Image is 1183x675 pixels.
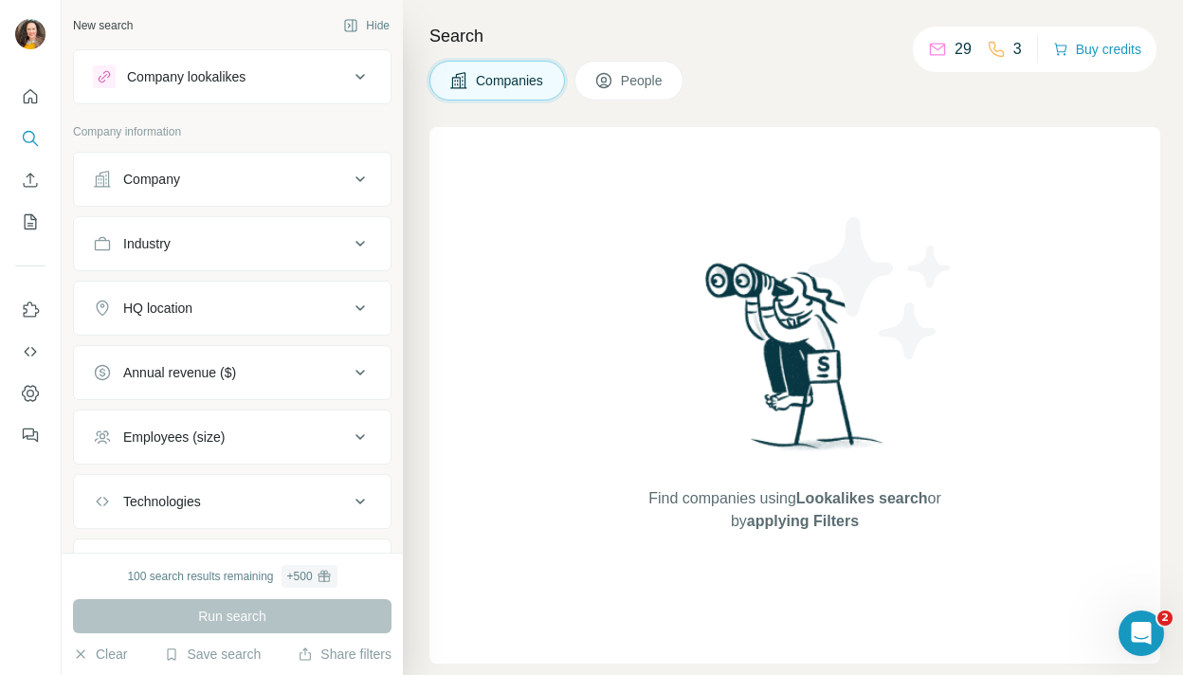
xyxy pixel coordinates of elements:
span: applying Filters [747,513,859,529]
button: Use Surfe API [15,335,45,369]
button: Use Surfe on LinkedIn [15,293,45,327]
p: 29 [955,38,972,61]
span: Find companies using or by [643,487,946,533]
span: 2 [1157,611,1173,626]
span: Companies [476,71,545,90]
div: 100 search results remaining [127,565,337,588]
span: People [621,71,664,90]
button: Annual revenue ($) [74,350,391,395]
div: Annual revenue ($) [123,363,236,382]
button: Search [15,121,45,155]
button: Hide [330,11,403,40]
div: Company [123,170,180,189]
button: Save search [164,645,261,664]
button: Keywords [74,543,391,589]
h4: Search [429,23,1160,49]
div: Employees (size) [123,428,225,447]
div: Technologies [123,492,201,511]
button: Industry [74,221,391,266]
button: Clear [73,645,127,664]
button: HQ location [74,285,391,331]
button: Company lookalikes [74,54,391,100]
iframe: Intercom live chat [1119,611,1164,656]
div: New search [73,17,133,34]
button: Dashboard [15,376,45,410]
button: My lists [15,205,45,239]
button: Enrich CSV [15,163,45,197]
button: Quick start [15,80,45,114]
img: Surfe Illustration - Stars [795,203,966,374]
span: Lookalikes search [796,490,928,506]
div: + 500 [287,568,313,585]
button: Company [74,156,391,202]
button: Share filters [298,645,391,664]
p: 3 [1013,38,1022,61]
button: Feedback [15,418,45,452]
img: Surfe Illustration - Woman searching with binoculars [697,258,894,469]
img: Avatar [15,19,45,49]
div: HQ location [123,299,192,318]
p: Company information [73,123,391,140]
div: Company lookalikes [127,67,246,86]
button: Employees (size) [74,414,391,460]
div: Industry [123,234,171,253]
button: Buy credits [1053,36,1141,63]
button: Technologies [74,479,391,524]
